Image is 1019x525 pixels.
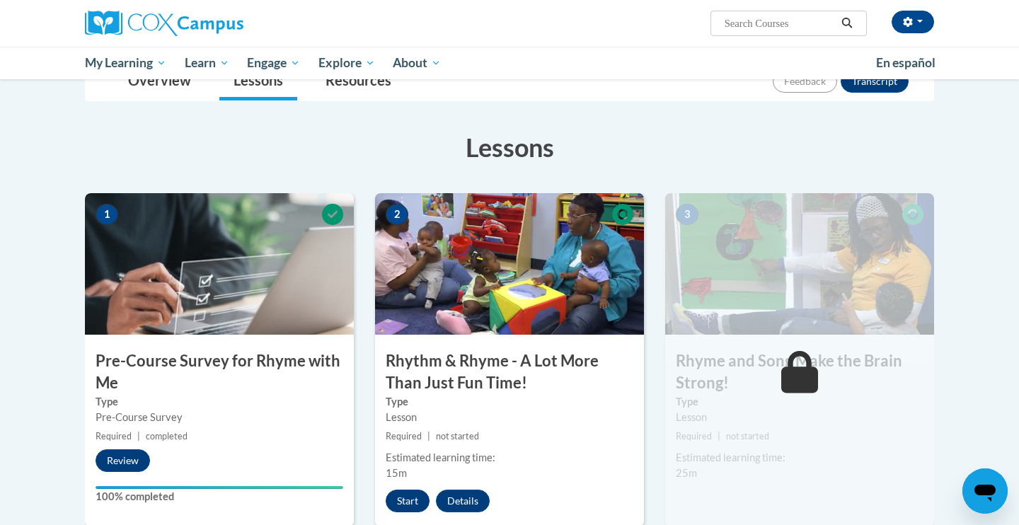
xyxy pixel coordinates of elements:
button: Details [436,490,490,512]
a: Lessons [219,63,297,100]
span: Required [386,431,422,442]
label: 100% completed [96,489,343,504]
label: Type [676,394,923,410]
button: Review [96,449,150,472]
a: About [384,47,451,79]
span: 1 [96,204,118,225]
label: Type [96,394,343,410]
span: not started [436,431,479,442]
img: Course Image [85,193,354,335]
button: Transcript [841,70,909,93]
div: Estimated learning time: [386,450,633,466]
span: Explore [318,54,375,71]
a: En español [867,48,945,78]
span: 15m [386,467,407,479]
a: Learn [175,47,238,79]
label: Type [386,394,633,410]
span: Engage [247,54,300,71]
span: | [718,431,720,442]
div: Estimated learning time: [676,450,923,466]
a: Engage [238,47,309,79]
span: 2 [386,204,408,225]
button: Start [386,490,430,512]
span: not started [726,431,769,442]
span: En español [876,55,935,70]
img: Course Image [375,193,644,335]
input: Search Courses [723,15,836,32]
h3: Rhyme and Song Make the Brain Strong! [665,350,934,394]
span: Learn [185,54,229,71]
span: completed [146,431,188,442]
span: Required [96,431,132,442]
h3: Pre-Course Survey for Rhyme with Me [85,350,354,394]
button: Feedback [773,70,837,93]
a: Overview [114,63,205,100]
span: | [427,431,430,442]
a: Resources [311,63,405,100]
div: Lesson [386,410,633,425]
iframe: Button to launch messaging window [962,468,1008,514]
button: Search [836,15,858,32]
img: Course Image [665,193,934,335]
button: Account Settings [892,11,934,33]
span: My Learning [85,54,166,71]
span: 25m [676,467,697,479]
h3: Lessons [85,129,934,165]
img: Cox Campus [85,11,243,36]
div: Main menu [64,47,955,79]
a: Explore [309,47,384,79]
div: Lesson [676,410,923,425]
span: Required [676,431,712,442]
span: | [137,431,140,442]
div: Pre-Course Survey [96,410,343,425]
a: Cox Campus [85,11,354,36]
span: About [393,54,441,71]
span: 3 [676,204,698,225]
h3: Rhythm & Rhyme - A Lot More Than Just Fun Time! [375,350,644,394]
a: My Learning [76,47,175,79]
div: Your progress [96,486,343,489]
